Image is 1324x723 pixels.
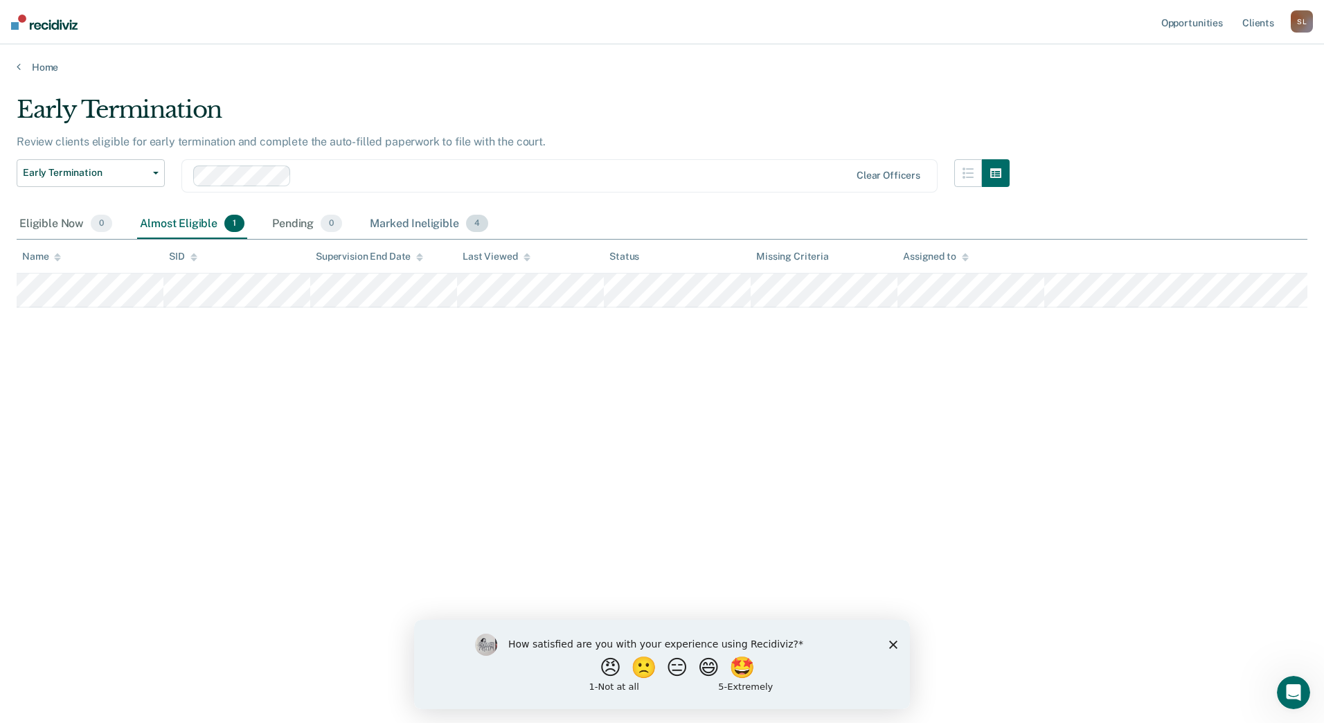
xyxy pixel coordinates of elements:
[169,251,197,262] div: SID
[224,215,244,233] span: 1
[316,251,423,262] div: Supervision End Date
[269,209,345,240] div: Pending0
[137,209,247,240] div: Almost Eligible1
[17,159,165,187] button: Early Termination
[756,251,829,262] div: Missing Criteria
[903,251,968,262] div: Assigned to
[414,620,910,709] iframe: Survey by Kim from Recidiviz
[1291,10,1313,33] div: S L
[91,215,112,233] span: 0
[17,61,1307,73] a: Home
[466,215,488,233] span: 4
[17,135,546,148] p: Review clients eligible for early termination and complete the auto-filled paperwork to file with...
[17,209,115,240] div: Eligible Now0
[23,167,147,179] span: Early Termination
[857,170,920,181] div: Clear officers
[321,215,342,233] span: 0
[22,251,61,262] div: Name
[609,251,639,262] div: Status
[1277,676,1310,709] iframe: Intercom live chat
[11,15,78,30] img: Recidiviz
[17,96,1010,135] div: Early Termination
[1291,10,1313,33] button: SL
[463,251,530,262] div: Last Viewed
[367,209,491,240] div: Marked Ineligible4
